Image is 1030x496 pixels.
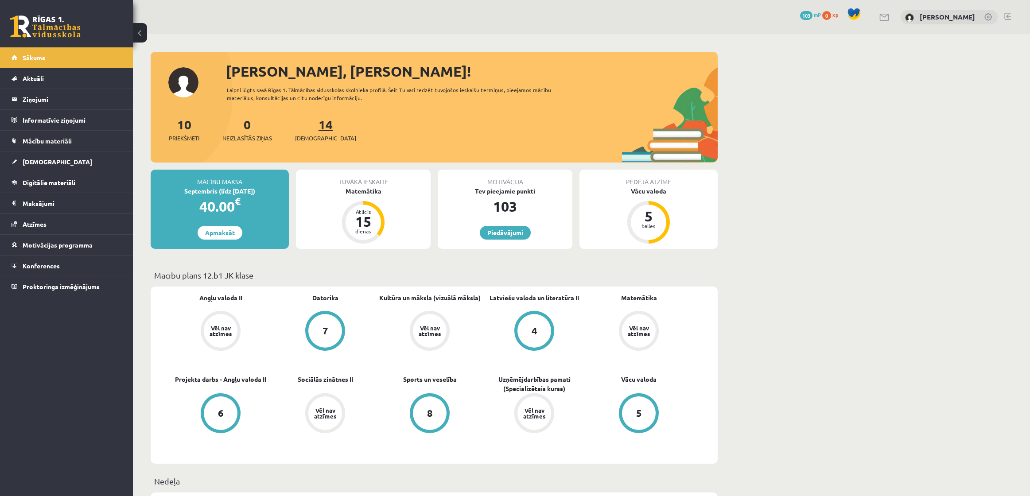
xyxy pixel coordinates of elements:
[169,134,199,143] span: Priekšmeti
[814,11,821,18] span: mP
[23,110,122,130] legend: Informatīvie ziņojumi
[822,11,831,20] span: 0
[800,11,812,20] span: 103
[579,186,718,245] a: Vācu valoda 5 balles
[295,116,356,143] a: 14[DEMOGRAPHIC_DATA]
[579,186,718,196] div: Vācu valoda
[323,326,328,336] div: 7
[175,375,266,384] a: Projekta darbs - Angļu valoda II
[23,262,60,270] span: Konferences
[12,256,122,276] a: Konferences
[296,170,431,186] div: Tuvākā ieskaite
[12,172,122,193] a: Digitālie materiāli
[350,209,377,214] div: Atlicis
[222,116,272,143] a: 0Neizlasītās ziņas
[313,407,338,419] div: Vēl nav atzīmes
[482,393,587,435] a: Vēl nav atzīmes
[905,13,914,22] img: Aleksejs Ivanovs
[350,229,377,234] div: dienas
[636,408,642,418] div: 5
[23,158,92,166] span: [DEMOGRAPHIC_DATA]
[12,110,122,130] a: Informatīvie ziņojumi
[169,116,199,143] a: 10Priekšmeti
[438,170,572,186] div: Motivācija
[635,223,662,229] div: balles
[296,186,431,196] div: Matemātika
[235,195,241,208] span: €
[377,311,482,353] a: Vēl nav atzīmes
[312,293,338,302] a: Datorika
[12,235,122,255] a: Motivācijas programma
[208,325,233,337] div: Vēl nav atzīmes
[273,393,377,435] a: Vēl nav atzīmes
[587,393,691,435] a: 5
[23,137,72,145] span: Mācību materiāli
[621,293,657,302] a: Matemātika
[12,68,122,89] a: Aktuāli
[417,325,442,337] div: Vēl nav atzīmes
[151,170,289,186] div: Mācību maksa
[532,326,537,336] div: 4
[822,11,843,18] a: 0 xp
[438,186,572,196] div: Tev pieejamie punkti
[222,134,272,143] span: Neizlasītās ziņas
[12,151,122,172] a: [DEMOGRAPHIC_DATA]
[151,186,289,196] div: Septembris (līdz [DATE])
[23,54,45,62] span: Sākums
[23,220,47,228] span: Atzīmes
[23,283,100,291] span: Proktoringa izmēģinājums
[920,12,975,21] a: [PERSON_NAME]
[23,74,44,82] span: Aktuāli
[226,61,718,82] div: [PERSON_NAME], [PERSON_NAME]!
[154,269,714,281] p: Mācību plāns 12.b1 JK klase
[438,196,572,217] div: 103
[800,11,821,18] a: 103 mP
[154,475,714,487] p: Nedēļa
[587,311,691,353] a: Vēl nav atzīmes
[832,11,838,18] span: xp
[198,226,242,240] a: Apmaksāt
[273,311,377,353] a: 7
[168,311,273,353] a: Vēl nav atzīmes
[626,325,651,337] div: Vēl nav atzīmes
[12,47,122,68] a: Sākums
[579,170,718,186] div: Pēdējā atzīme
[23,178,75,186] span: Digitālie materiāli
[522,407,547,419] div: Vēl nav atzīmes
[377,393,482,435] a: 8
[12,193,122,213] a: Maksājumi
[23,241,93,249] span: Motivācijas programma
[295,134,356,143] span: [DEMOGRAPHIC_DATA]
[12,276,122,297] a: Proktoringa izmēģinājums
[227,86,567,102] div: Laipni lūgts savā Rīgas 1. Tālmācības vidusskolas skolnieka profilā. Šeit Tu vari redzēt tuvojošo...
[218,408,224,418] div: 6
[482,375,587,393] a: Uzņēmējdarbības pamati (Specializētais kurss)
[480,226,531,240] a: Piedāvājumi
[10,15,81,38] a: Rīgas 1. Tālmācības vidusskola
[490,293,579,302] a: Latviešu valoda un literatūra II
[168,393,273,435] a: 6
[151,196,289,217] div: 40.00
[621,375,657,384] a: Vācu valoda
[635,209,662,223] div: 5
[427,408,433,418] div: 8
[296,186,431,245] a: Matemātika Atlicis 15 dienas
[403,375,457,384] a: Sports un veselība
[12,131,122,151] a: Mācību materiāli
[199,293,242,302] a: Angļu valoda II
[379,293,481,302] a: Kultūra un māksla (vizuālā māksla)
[298,375,353,384] a: Sociālās zinātnes II
[12,89,122,109] a: Ziņojumi
[482,311,587,353] a: 4
[23,193,122,213] legend: Maksājumi
[12,214,122,234] a: Atzīmes
[350,214,377,229] div: 15
[23,89,122,109] legend: Ziņojumi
